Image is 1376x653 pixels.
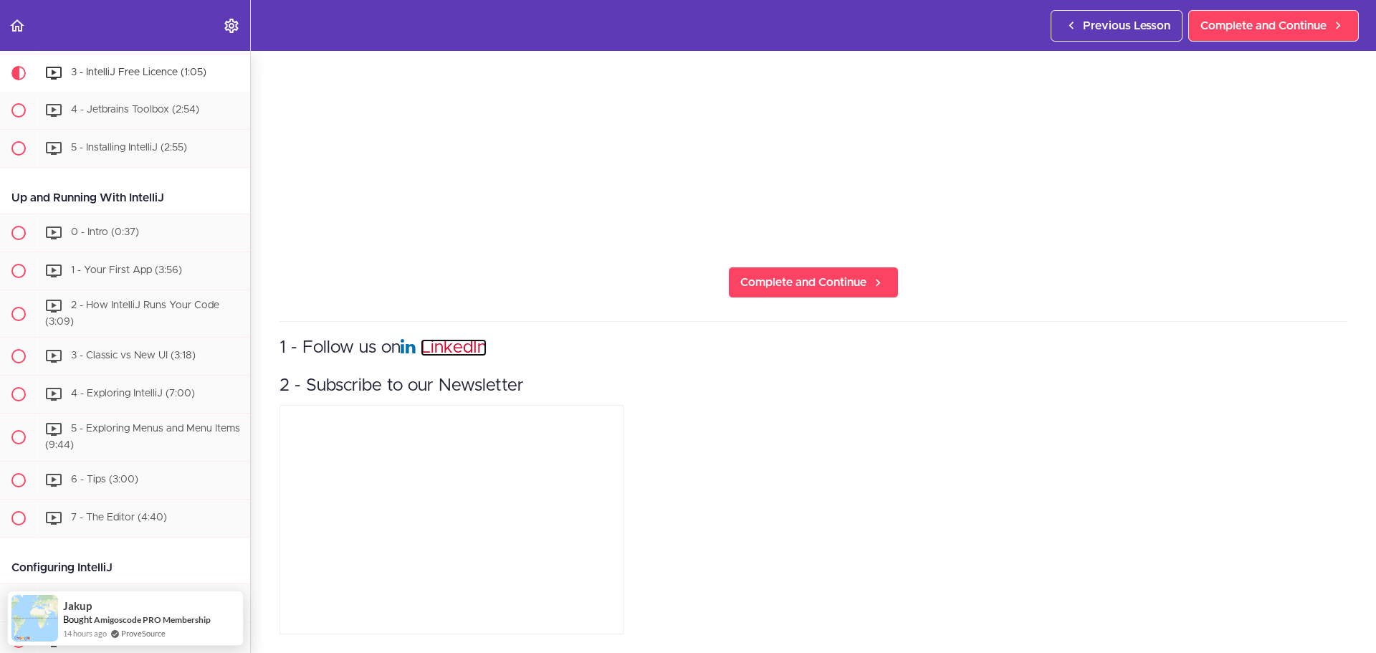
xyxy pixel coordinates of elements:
[121,627,166,639] a: ProveSource
[1051,10,1182,42] a: Previous Lesson
[728,267,899,298] a: Complete and Continue
[71,475,138,485] span: 6 - Tips (3:00)
[71,351,196,361] span: 3 - Classic vs New UI (3:18)
[94,614,211,626] a: Amigoscode PRO Membership
[71,265,182,275] span: 1 - Your First App (3:56)
[71,513,167,523] span: 7 - The Editor (4:40)
[45,300,219,327] span: 2 - How IntelliJ Runs Your Code (3:09)
[11,595,58,642] img: provesource social proof notification image
[421,339,487,356] a: LinkedIn
[279,374,1347,398] h3: 2 - Subscribe to our Newsletter
[71,389,195,399] span: 4 - Exploring IntelliJ (7:00)
[740,274,866,291] span: Complete and Continue
[1200,17,1327,34] span: Complete and Continue
[45,424,240,451] span: 5 - Exploring Menus and Menu Items (9:44)
[71,143,187,153] span: 5 - Installing IntelliJ (2:55)
[63,627,107,639] span: 14 hours ago
[71,67,206,77] span: 3 - IntelliJ Free Licence (1:05)
[279,336,1347,360] h3: 1 - Follow us on
[1188,10,1359,42] a: Complete and Continue
[71,105,199,115] span: 4 - Jetbrains Toolbox (2:54)
[223,17,240,34] svg: Settings Menu
[1083,17,1170,34] span: Previous Lesson
[63,614,92,625] span: Bought
[9,17,26,34] svg: Back to course curriculum
[71,227,139,237] span: 0 - Intro (0:37)
[63,600,92,612] span: Jakup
